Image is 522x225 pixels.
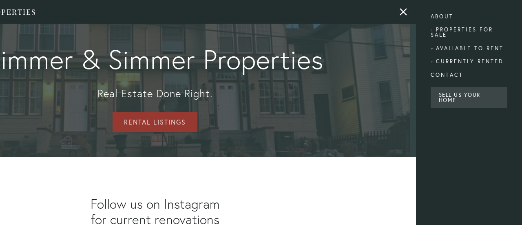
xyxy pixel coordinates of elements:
[431,10,507,23] a: About
[431,55,507,69] div: Currently rented
[431,42,507,55] div: Available to rent
[431,68,507,82] a: Contact
[431,87,507,108] a: Sell Us Your Home
[431,23,507,42] div: Properties for Sale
